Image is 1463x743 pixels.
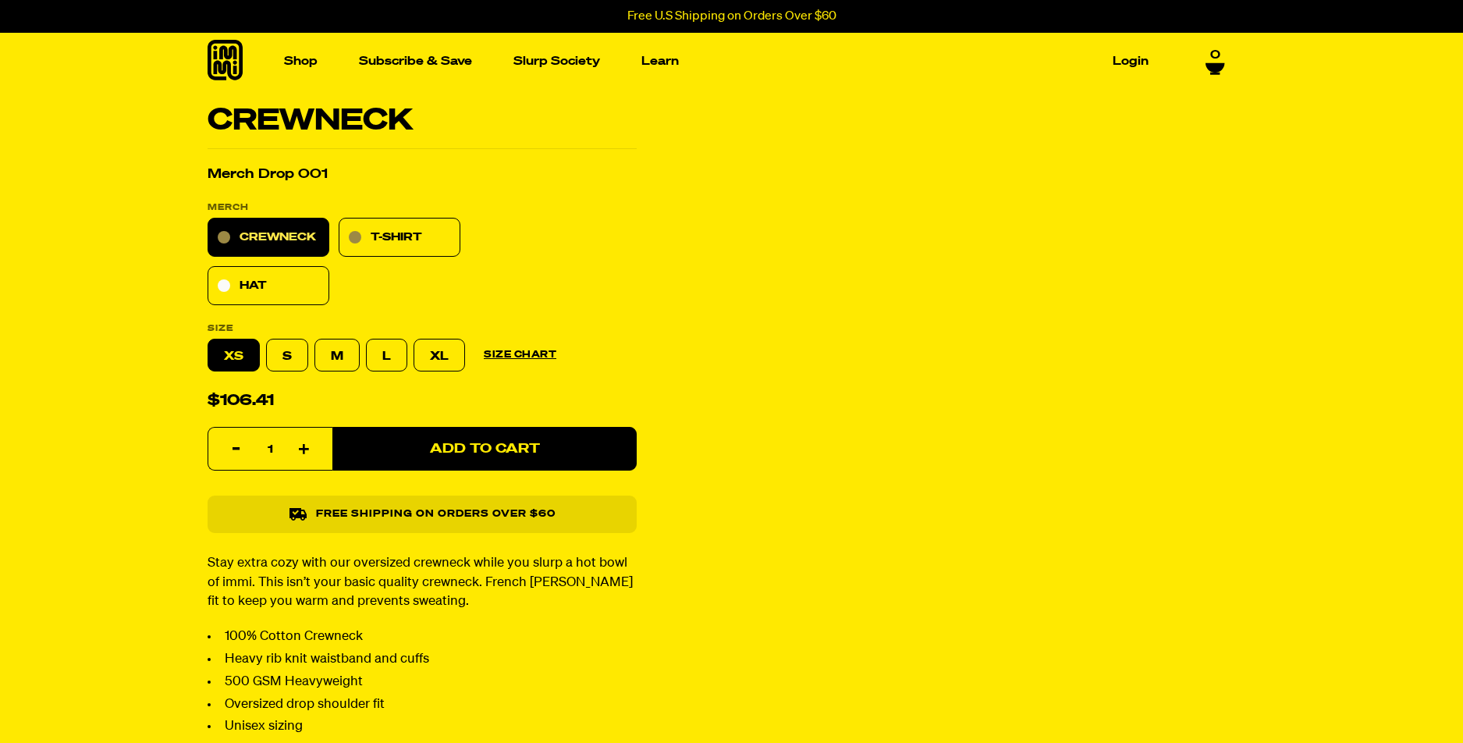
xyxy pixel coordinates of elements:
label: Size [208,324,637,332]
p: Stay extra cozy with our oversized crewneck while you slurp a hot bowl of immi. This isn’t your b... [208,554,637,612]
a: Login [1106,49,1155,73]
span: $106.41 [208,393,274,408]
p: MERCH [208,203,637,212]
button: Add to Cart [332,427,637,471]
li: Unisex sizing [208,718,637,738]
a: Learn [635,49,685,73]
label: XS [208,339,260,371]
li: 100% Cotton Crewneck [208,627,637,647]
h2: Merch Drop 001 [208,168,637,181]
label: L [366,339,407,371]
a: T-Shirt [339,218,460,257]
a: Size Chart [484,350,556,360]
span: Add to Cart [429,443,539,456]
label: S [266,339,308,371]
li: 500 GSM Heavyweight [208,673,637,692]
a: Slurp Society [507,49,606,73]
label: M [314,339,360,371]
a: Hat [208,266,329,305]
a: Crewneck [208,218,329,257]
p: Free U.S Shipping on Orders Over $60 [627,9,836,23]
h1: Crewneck [208,106,637,136]
a: Shop [278,49,324,73]
a: 0 [1206,48,1225,75]
p: Free shipping on orders over $60 [315,509,555,520]
li: Oversized drop shoulder fit [208,695,637,715]
input: quantity [218,428,323,471]
span: 0 [1210,48,1220,62]
label: XL [414,339,465,371]
a: Subscribe & Save [353,49,478,73]
li: Heavy rib knit waistband and cuffs [208,650,637,670]
nav: Main navigation [278,33,1155,90]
